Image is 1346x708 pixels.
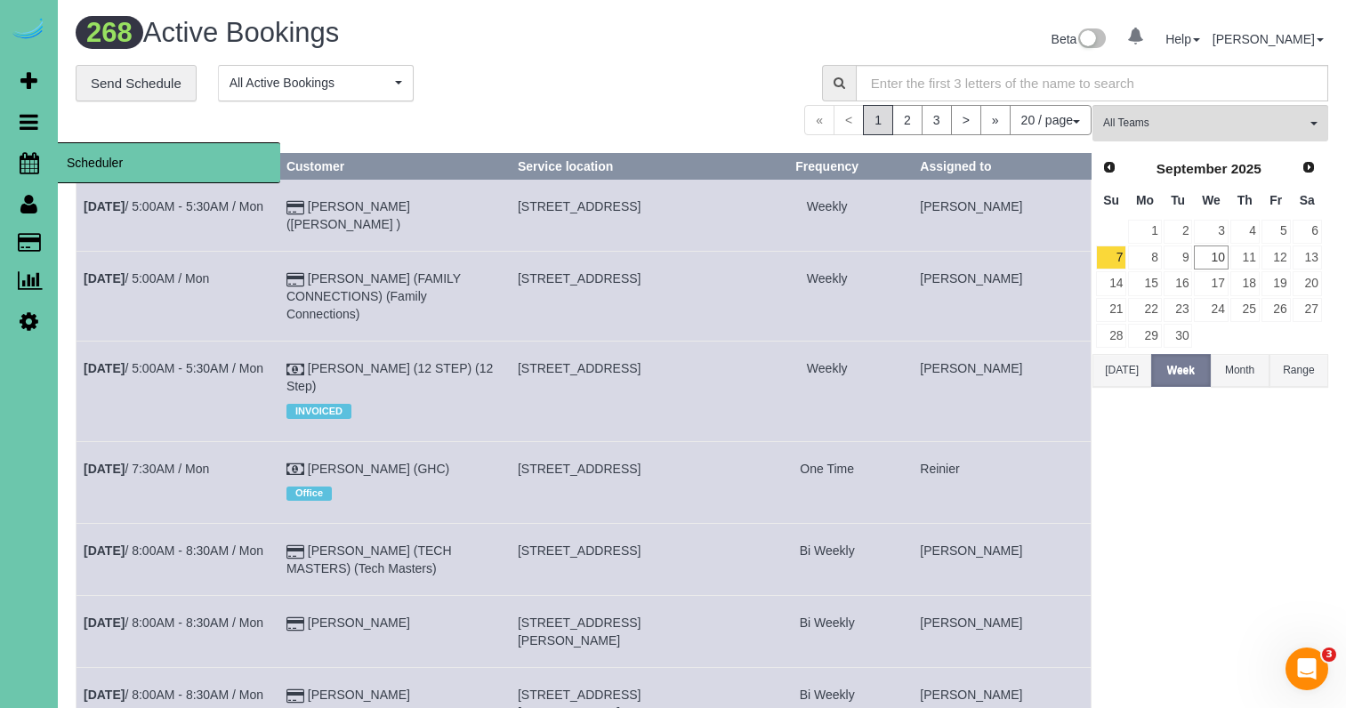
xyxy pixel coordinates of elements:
a: 26 [1261,298,1291,322]
a: [DATE]/ 8:00AM - 8:30AM / Mon [84,615,263,630]
button: [DATE] [1092,354,1151,387]
span: Office [286,487,332,501]
a: 5 [1261,220,1291,244]
td: Customer [278,342,510,441]
span: Sunday [1103,193,1119,207]
td: Frequency [742,342,913,441]
td: Service location [510,252,741,342]
button: Week [1151,354,1210,387]
a: 9 [1164,245,1193,270]
td: Customer [278,180,510,252]
a: [DATE]/ 5:00AM - 5:30AM / Mon [84,361,263,375]
nav: Pagination navigation [804,105,1092,135]
th: Customer [278,154,510,180]
a: [PERSON_NAME] [1213,32,1324,46]
b: [DATE] [84,199,125,213]
a: 23 [1164,298,1193,322]
a: 7 [1096,245,1126,270]
td: Schedule date [77,252,279,342]
a: [DATE]/ 8:00AM - 8:30AM / Mon [84,543,263,558]
span: < [834,105,864,135]
a: 10 [1194,245,1228,270]
td: Assigned to [913,441,1092,523]
a: Automaid Logo [11,18,46,43]
b: [DATE] [84,688,125,702]
a: 11 [1230,245,1260,270]
a: 24 [1194,298,1228,322]
b: [DATE] [84,543,125,558]
td: Assigned to [913,596,1092,668]
td: Frequency [742,596,913,668]
td: Customer [278,524,510,596]
a: 3 [922,105,952,135]
span: INVOICED [286,404,351,418]
span: 1 [863,105,893,135]
a: [DATE]/ 5:00AM / Mon [84,271,209,286]
input: Enter the first 3 letters of the name to search [856,65,1328,101]
a: [DATE]/ 8:00AM - 8:30AM / Mon [84,688,263,702]
td: Frequency [742,524,913,596]
i: Credit Card Payment [286,618,304,631]
td: Frequency [742,441,913,523]
a: [PERSON_NAME] (FAMILY CONNECTIONS) (Family Connections) [286,271,461,321]
a: 16 [1164,271,1193,295]
a: 20 [1293,271,1322,295]
td: Frequency [742,252,913,342]
a: 12 [1261,245,1291,270]
a: 4 [1230,220,1260,244]
a: 8 [1128,245,1161,270]
span: 268 [76,16,143,49]
td: Schedule date [77,524,279,596]
i: Credit Card Payment [286,546,304,559]
a: 13 [1293,245,1322,270]
td: Service location [510,342,741,441]
td: Service location [510,180,741,252]
button: All Teams [1092,105,1328,141]
a: [PERSON_NAME] (12 STEP) (12 Step) [286,361,493,393]
span: Next [1302,160,1316,174]
span: « [804,105,834,135]
a: 27 [1293,298,1322,322]
td: Customer [278,252,510,342]
b: [DATE] [84,271,125,286]
a: 29 [1128,324,1161,348]
a: [PERSON_NAME] (GHC) [308,462,449,476]
i: Check Payment [286,463,304,476]
a: 6 [1293,220,1322,244]
td: Service location [510,596,741,668]
button: All Active Bookings [218,65,414,101]
span: [STREET_ADDRESS] [518,361,641,375]
th: Frequency [742,154,913,180]
i: Check Payment [286,364,304,376]
th: Assigned to [913,154,1092,180]
span: September [1157,161,1228,176]
a: 3 [1194,220,1228,244]
button: Range [1269,354,1328,387]
span: 3 [1322,648,1336,662]
span: Wednesday [1202,193,1221,207]
span: Tuesday [1171,193,1185,207]
td: Schedule date [77,441,279,523]
a: 14 [1096,271,1126,295]
b: [DATE] [84,462,125,476]
span: All Active Bookings [230,74,391,92]
td: Customer [278,596,510,668]
i: Credit Card Payment [286,274,304,286]
a: Help [1165,32,1200,46]
a: Send Schedule [76,65,197,102]
button: 20 / page [1010,105,1092,135]
a: 19 [1261,271,1291,295]
a: 22 [1128,298,1161,322]
a: 1 [1128,220,1161,244]
iframe: Intercom live chat [1286,648,1328,690]
i: Credit Card Payment [286,202,304,214]
td: Assigned to [913,342,1092,441]
td: Schedule date [77,342,279,441]
a: [PERSON_NAME] [308,615,410,630]
a: 28 [1096,324,1126,348]
a: 18 [1230,271,1260,295]
ol: All Teams [1092,105,1328,133]
a: 17 [1194,271,1228,295]
a: [PERSON_NAME] ([PERSON_NAME] ) [286,199,410,231]
span: [STREET_ADDRESS] [518,543,641,558]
